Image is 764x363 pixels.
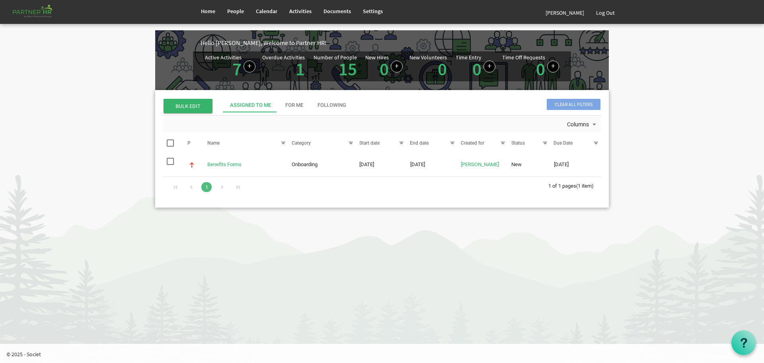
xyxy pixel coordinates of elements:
div: Hello [PERSON_NAME], Welcome to Partner HR! [201,38,609,47]
a: Log Out [590,2,621,24]
div: Number of active Activities in Partner HR [205,55,255,78]
td: 8/29/2025 column header End date [407,155,457,174]
td: is template cell column header P [180,155,203,174]
a: Goto Page 1 [201,182,212,192]
div: New Hires [365,55,389,60]
span: Name [207,140,220,146]
div: Go to first page [170,181,181,192]
div: Go to last page [232,181,243,192]
a: 0 [438,58,447,80]
span: Settings [363,8,383,15]
a: [PERSON_NAME] [461,161,499,167]
div: Total number of active people in Partner HR [314,55,359,78]
td: Onboarding column header Category [288,155,356,174]
div: New Volunteers [409,55,447,60]
div: 1 of 1 pages (1 item) [548,177,601,194]
a: 7 [232,58,242,80]
div: Number of Time Entries [456,55,495,78]
div: tab-header [223,98,661,112]
div: For Me [285,102,303,109]
button: Columns [565,120,600,130]
span: End date [410,140,429,146]
td: 8/27/2025 column header Start date [356,155,406,174]
span: Calendar [256,8,277,15]
td: Benefits Forms is template cell column header Name [204,155,288,174]
div: Time Entry [456,55,481,60]
a: [PERSON_NAME] [540,2,590,24]
span: BULK EDIT [164,99,212,113]
span: Home [201,8,215,15]
p: © 2025 - Societ [6,350,764,358]
div: Activities assigned to you for which the Due Date is passed [262,55,307,78]
a: Benefits Forms [207,161,242,167]
span: 1 of 1 pages [548,183,576,189]
span: Status [511,140,525,146]
div: Number of active time off requests [502,55,559,78]
div: Volunteer hired in the last 7 days [409,55,449,78]
span: Columns [566,120,590,130]
span: Category [292,140,311,146]
a: Create a new time off request [547,61,559,73]
a: 1 [296,58,305,80]
div: Overdue Activities [262,55,305,60]
td: Fernando Domingo is template cell column header Created for [457,155,508,174]
div: Go to next page [217,181,228,192]
td: 8/29/2025 column header Due Date [550,155,601,174]
a: 0 [472,58,481,80]
span: People [227,8,244,15]
a: 0 [536,58,545,80]
div: Number of People [314,55,357,60]
div: Following [318,102,346,109]
div: Go to previous page [186,181,197,192]
span: (1 item) [576,183,594,189]
a: Create a new Activity [244,61,255,73]
td: checkbox [163,155,180,174]
div: Assigned To Me [230,102,271,109]
span: Clear all filters [547,99,600,110]
div: Active Activities [205,55,242,60]
a: 0 [380,58,389,80]
span: Due Date [554,140,573,146]
span: Start date [359,140,380,146]
a: 15 [339,58,357,80]
a: Log hours [483,61,495,73]
span: P [187,140,191,146]
div: Time Off Requests [502,55,545,60]
td: New column header Status [508,155,550,174]
div: People hired in the last 7 days [365,55,403,78]
img: High Priority [188,161,195,169]
span: Activities [289,8,312,15]
span: Created for [461,140,484,146]
span: Documents [324,8,351,15]
a: Add new person to Partner HR [391,61,403,73]
div: Columns [565,116,600,132]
